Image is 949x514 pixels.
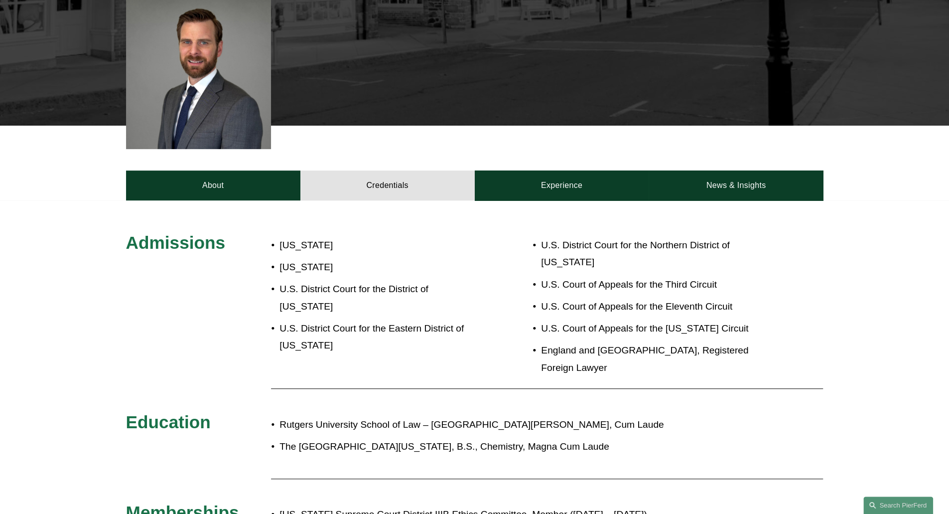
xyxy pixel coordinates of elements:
[541,320,765,338] p: U.S. Court of Appeals for the [US_STATE] Circuit
[279,416,736,434] p: Rutgers University School of Law – [GEOGRAPHIC_DATA][PERSON_NAME], Cum Laude
[541,276,765,294] p: U.S. Court of Appeals for the Third Circuit
[279,237,474,254] p: [US_STATE]
[279,320,474,354] p: U.S. District Court for the Eastern District of [US_STATE]
[300,171,475,200] a: Credentials
[541,237,765,271] p: U.S. District Court for the Northern District of [US_STATE]
[279,281,474,315] p: U.S. District Court for the District of [US_STATE]
[126,233,225,252] span: Admissions
[279,259,474,276] p: [US_STATE]
[126,412,211,432] span: Education
[475,171,649,200] a: Experience
[541,298,765,316] p: U.S. Court of Appeals for the Eleventh Circuit
[863,497,933,514] a: Search this site
[649,171,823,200] a: News & Insights
[279,438,736,456] p: The [GEOGRAPHIC_DATA][US_STATE], B.S., Chemistry, Magna Cum Laude
[126,171,300,200] a: About
[541,342,765,376] p: England and [GEOGRAPHIC_DATA], Registered Foreign Lawyer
